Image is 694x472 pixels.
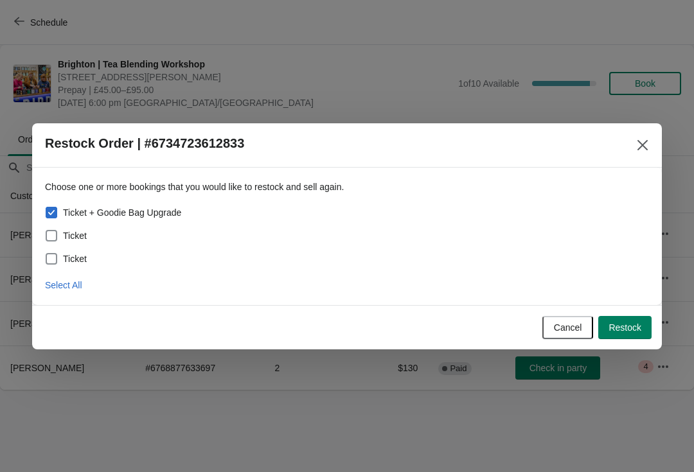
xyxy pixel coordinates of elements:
[631,134,654,157] button: Close
[63,229,87,242] span: Ticket
[45,180,649,193] p: Choose one or more bookings that you would like to restock and sell again.
[542,316,594,339] button: Cancel
[598,316,652,339] button: Restock
[609,322,641,333] span: Restock
[45,280,82,290] span: Select All
[63,206,181,219] span: Ticket + Goodie Bag Upgrade
[554,322,582,333] span: Cancel
[63,252,87,265] span: Ticket
[40,274,87,297] button: Select All
[45,136,244,151] h2: Restock Order | #6734723612833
